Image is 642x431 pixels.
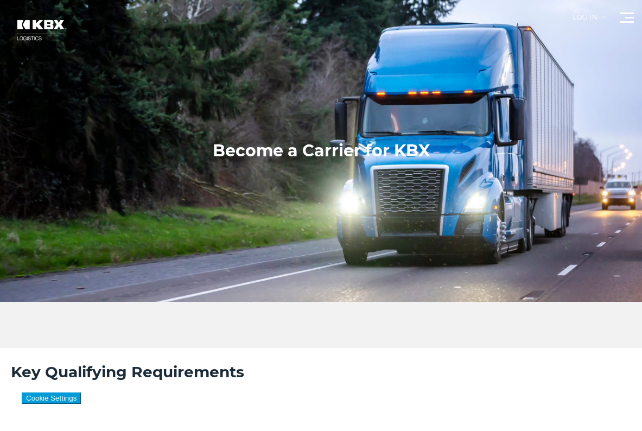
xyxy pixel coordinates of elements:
[22,392,81,404] button: Cookie Settings
[8,11,73,49] img: kbx logo
[213,140,430,162] h1: Become a Carrier for KBX
[573,14,606,29] div: Log in
[602,16,606,18] img: arrow
[11,362,631,382] h2: Key Qualifying Requirements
